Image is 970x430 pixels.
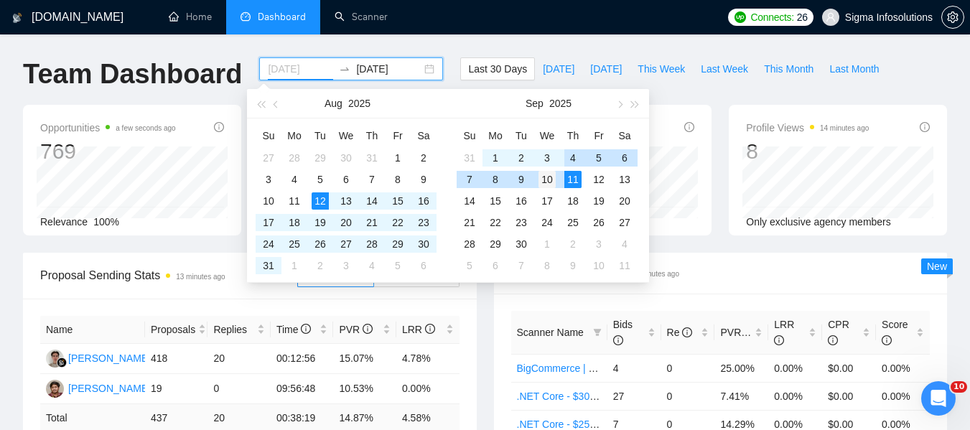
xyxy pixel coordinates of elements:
[325,89,342,118] button: Aug
[517,327,584,338] span: Scanner Name
[461,257,478,274] div: 5
[612,169,638,190] td: 2025-09-13
[538,235,556,253] div: 1
[396,344,460,374] td: 4.78%
[586,124,612,147] th: Fr
[513,171,530,188] div: 9
[549,89,572,118] button: 2025
[46,350,64,368] img: RG
[638,61,685,77] span: This Week
[482,169,508,190] td: 2025-09-08
[612,190,638,212] td: 2025-09-20
[590,149,607,167] div: 5
[586,212,612,233] td: 2025-09-26
[312,149,329,167] div: 29
[385,147,411,169] td: 2025-08-01
[482,255,508,276] td: 2025-10-06
[23,57,242,91] h1: Team Dashboard
[307,255,333,276] td: 2025-09-02
[281,124,307,147] th: Mo
[482,190,508,212] td: 2025-09-15
[337,257,355,274] div: 3
[828,319,849,346] span: CPR
[684,122,694,132] span: info-circle
[543,61,574,77] span: [DATE]
[682,327,692,337] span: info-circle
[461,214,478,231] div: 21
[411,147,437,169] td: 2025-08-02
[612,147,638,169] td: 2025-09-06
[582,57,630,80] button: [DATE]
[145,344,208,374] td: 418
[586,255,612,276] td: 2025-10-10
[411,212,437,233] td: 2025-08-23
[286,149,303,167] div: 28
[774,319,794,346] span: LRR
[307,233,333,255] td: 2025-08-26
[281,169,307,190] td: 2025-08-04
[363,324,373,334] span: info-circle
[461,192,478,210] div: 14
[616,257,633,274] div: 11
[396,374,460,404] td: 0.00%
[820,124,869,132] time: 14 minutes ago
[821,57,887,80] button: Last Month
[359,212,385,233] td: 2025-08-21
[268,61,333,77] input: Start date
[385,124,411,147] th: Fr
[461,149,478,167] div: 31
[46,352,151,363] a: RG[PERSON_NAME]
[768,382,822,410] td: 0.00%
[337,214,355,231] div: 20
[616,171,633,188] div: 13
[564,235,582,253] div: 2
[590,61,622,77] span: [DATE]
[564,214,582,231] div: 25
[487,235,504,253] div: 29
[363,235,381,253] div: 28
[616,235,633,253] div: 4
[258,11,306,23] span: Dashboard
[359,190,385,212] td: 2025-08-14
[534,169,560,190] td: 2025-09-10
[797,9,808,25] span: 26
[487,257,504,274] div: 6
[560,169,586,190] td: 2025-09-11
[586,190,612,212] td: 2025-09-19
[538,171,556,188] div: 10
[586,147,612,169] td: 2025-09-05
[593,328,602,337] span: filter
[482,124,508,147] th: Mo
[312,192,329,210] div: 12
[281,147,307,169] td: 2025-07-28
[746,119,869,136] span: Profile Views
[613,319,633,346] span: Bids
[337,149,355,167] div: 30
[560,255,586,276] td: 2025-10-09
[735,11,746,23] img: upwork-logo.png
[564,149,582,167] div: 4
[337,192,355,210] div: 13
[307,190,333,212] td: 2025-08-12
[389,214,406,231] div: 22
[538,192,556,210] div: 17
[822,382,876,410] td: $0.00
[508,124,534,147] th: Tu
[756,57,821,80] button: This Month
[560,212,586,233] td: 2025-09-25
[774,335,784,345] span: info-circle
[425,324,435,334] span: info-circle
[513,257,530,274] div: 7
[616,149,633,167] div: 6
[513,192,530,210] div: 16
[876,354,930,382] td: 0.00%
[508,169,534,190] td: 2025-09-09
[942,11,964,23] span: setting
[750,9,793,25] span: Connects:
[828,335,838,345] span: info-circle
[616,214,633,231] div: 27
[307,147,333,169] td: 2025-07-29
[389,149,406,167] div: 1
[385,255,411,276] td: 2025-09-05
[534,124,560,147] th: We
